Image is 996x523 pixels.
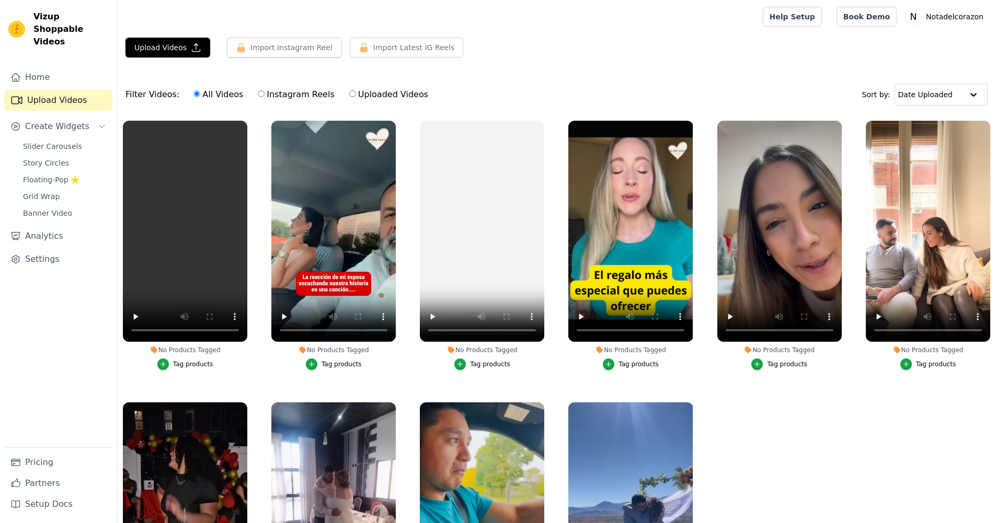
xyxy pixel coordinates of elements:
a: Story Circles [17,156,112,170]
div: Tag products [470,360,510,368]
input: All Videos [193,90,200,97]
span: Banner Video [23,208,72,218]
a: Partners [4,473,112,494]
a: Pricing [4,452,112,473]
a: Upload Videos [4,90,112,111]
div: No Products Tagged [568,346,693,354]
div: No Products Tagged [866,346,990,354]
div: Tag products [322,360,362,368]
div: No Products Tagged [717,346,842,354]
button: Tag products [603,358,659,370]
span: Grid Wrap [23,191,60,202]
div: Tag products [619,360,659,368]
span: Floating-Pop ⭐ [23,175,79,185]
div: Tag products [173,360,213,368]
a: Banner Video [17,206,112,220]
span: Create Widgets [25,120,89,133]
div: Filter Videos: [125,83,434,107]
button: N Notadelcorazon [905,7,988,26]
p: Notadelcorazon [922,7,988,26]
div: No Products Tagged [420,346,544,354]
a: Home [4,67,112,88]
div: Tag products [916,360,956,368]
label: Instagram Reels [257,88,335,101]
a: Slider Carousels [17,139,112,154]
div: No Products Tagged [123,346,247,354]
button: Tag products [157,358,213,370]
button: Tag products [900,358,956,370]
a: Floating-Pop ⭐ [17,172,112,187]
button: Import Instagram Reel [227,38,341,57]
img: Vizup [8,21,25,38]
span: Vizup Shoppable Videos [33,10,108,48]
div: No Products Tagged [271,346,396,354]
span: Import Latest IG Reels [373,42,455,53]
a: Help Setup [763,7,822,27]
input: Uploaded Videos [349,90,356,97]
input: Instagram Reels [258,90,265,97]
label: Uploaded Videos [349,88,429,101]
button: Tag products [454,358,510,370]
button: Tag products [306,358,362,370]
span: Story Circles [23,158,69,168]
text: N [910,11,917,22]
button: Import Latest IG Reels [350,38,464,57]
div: Tag products [767,360,807,368]
a: Book Demo [837,7,897,27]
label: All Videos [193,88,244,101]
button: Create Widgets [4,116,112,137]
a: Grid Wrap [17,189,112,204]
span: Slider Carousels [23,141,82,152]
a: Settings [4,249,112,270]
a: Setup Docs [4,494,112,515]
button: Tag products [751,358,807,370]
button: Upload Videos [125,38,210,57]
div: Sort by: [862,84,988,106]
a: Analytics [4,226,112,247]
